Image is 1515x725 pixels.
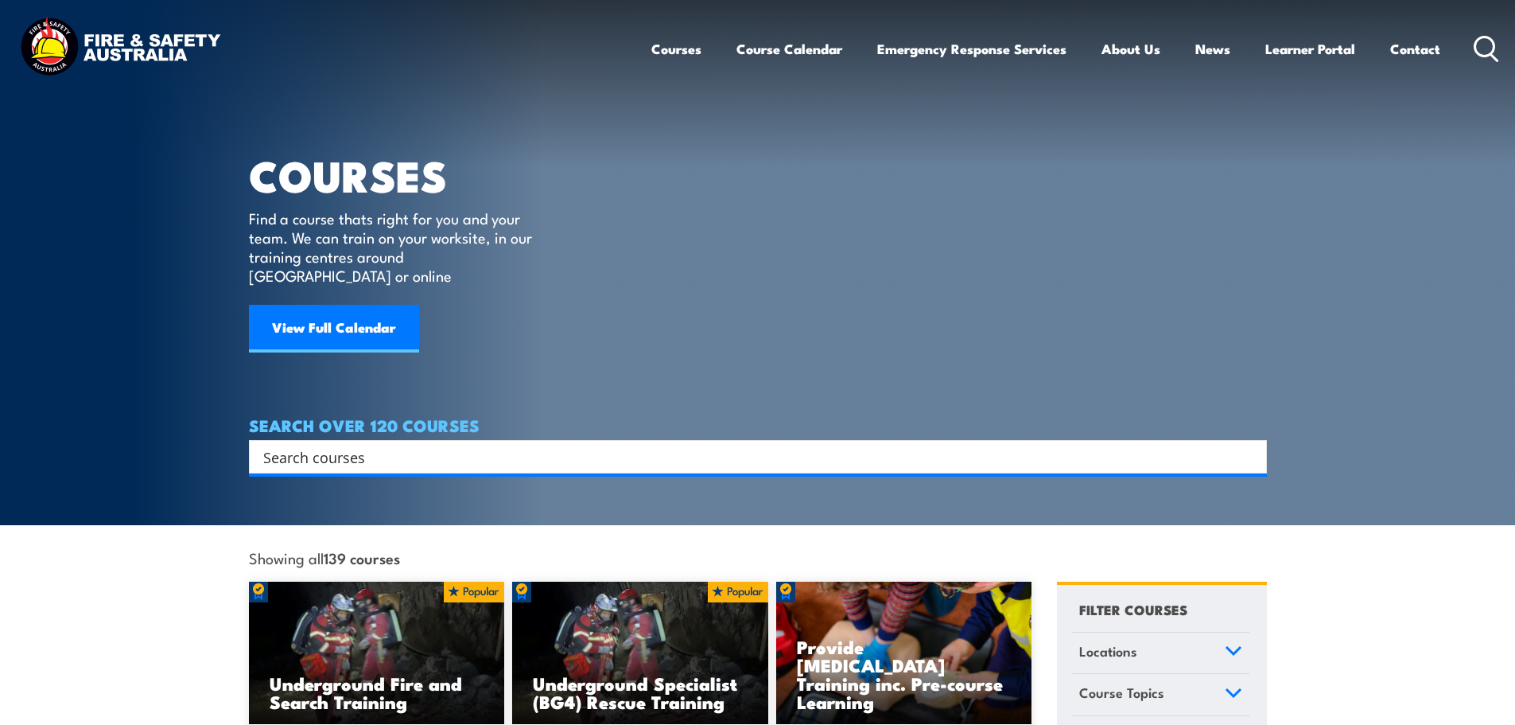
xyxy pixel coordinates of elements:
h1: COURSES [249,156,555,193]
a: Underground Fire and Search Training [249,582,505,725]
a: Locations [1072,633,1249,674]
a: Courses [651,28,701,70]
h4: SEARCH OVER 120 COURSES [249,416,1267,434]
a: Underground Specialist (BG4) Rescue Training [512,582,768,725]
h3: Provide [MEDICAL_DATA] Training inc. Pre-course Learning [797,637,1012,711]
img: Low Voltage Rescue and Provide CPR [776,582,1032,725]
h3: Underground Specialist (BG4) Rescue Training [533,674,748,711]
span: Locations [1079,641,1137,662]
a: Course Topics [1072,674,1249,715]
a: Learner Portal [1265,28,1355,70]
a: Emergency Response Services [877,28,1066,70]
input: Search input [263,445,1232,469]
h4: FILTER COURSES [1079,598,1187,620]
p: Find a course thats right for you and your team. We can train on your worksite, in our training c... [249,209,539,285]
form: Search form [266,446,1235,468]
h3: Underground Fire and Search Training [270,674,484,711]
span: Showing all [249,549,400,566]
a: About Us [1101,28,1160,70]
a: Contact [1390,28,1440,70]
span: Course Topics [1079,682,1164,704]
a: Provide [MEDICAL_DATA] Training inc. Pre-course Learning [776,582,1032,725]
a: Course Calendar [736,28,842,70]
strong: 139 courses [324,547,400,568]
img: Underground mine rescue [512,582,768,725]
button: Search magnifier button [1239,446,1261,468]
a: News [1195,28,1230,70]
a: View Full Calendar [249,305,419,353]
img: Underground mine rescue [249,582,505,725]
